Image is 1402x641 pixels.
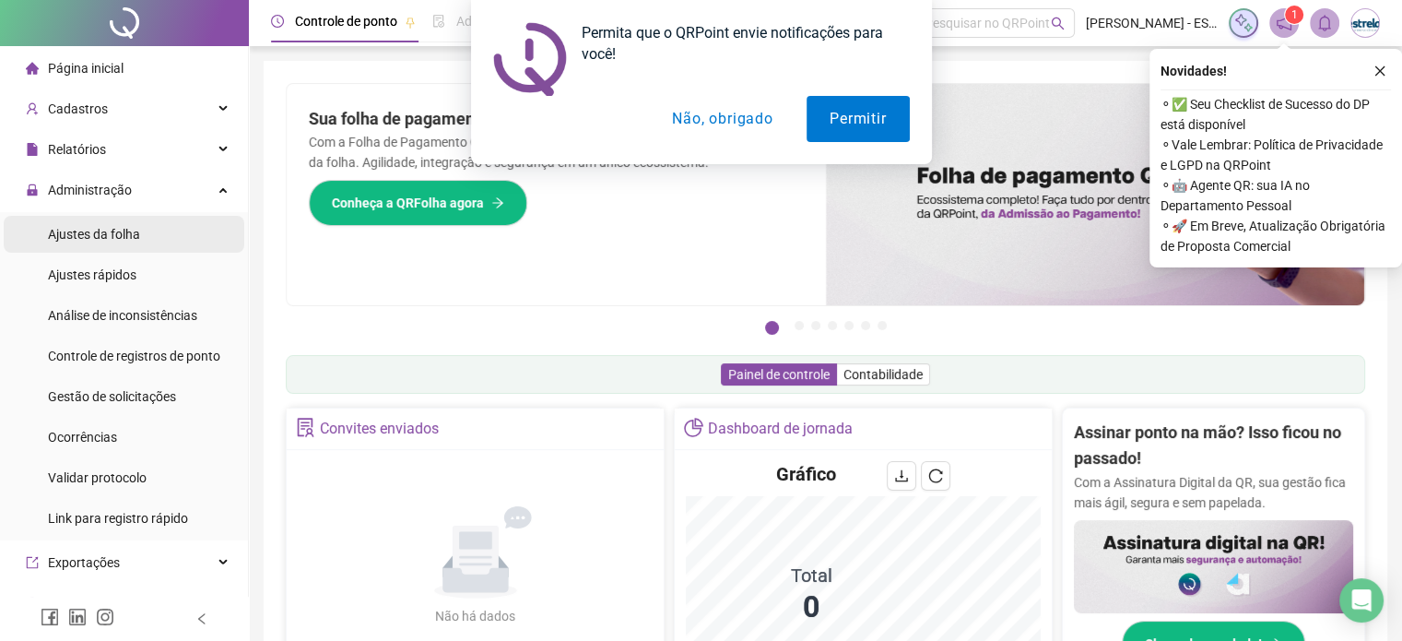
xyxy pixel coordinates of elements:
span: instagram [96,608,114,626]
span: ⚬ 🚀 Em Breve, Atualização Obrigatória de Proposta Comercial [1160,216,1391,256]
div: Permita que o QRPoint envie notificações para você! [567,22,910,65]
span: Ajustes rápidos [48,267,136,282]
button: 1 [765,321,779,335]
img: banner%2F02c71560-61a6-44d4-94b9-c8ab97240462.png [1074,520,1353,613]
span: Conheça a QRFolha agora [332,193,484,213]
button: 3 [811,321,820,330]
span: export [26,556,39,569]
span: reload [928,469,943,483]
span: lock [26,184,39,196]
div: Não há dados [391,606,560,626]
div: Open Intercom Messenger [1339,578,1384,623]
img: notification icon [493,22,567,96]
div: Dashboard de jornada [708,413,853,445]
span: Controle de registros de ponto [48,349,220,363]
span: Administração [48,183,132,197]
span: Painel de controle [728,367,830,382]
span: pie-chart [684,418,703,437]
button: Não, obrigado [649,96,795,142]
span: Link para registro rápido [48,511,188,526]
span: ⚬ 🤖 Agente QR: sua IA no Departamento Pessoal [1160,175,1391,216]
button: 5 [844,321,854,330]
span: solution [296,418,315,437]
span: Validar protocolo [48,470,147,485]
span: Integrações [48,596,116,611]
span: Ocorrências [48,430,117,445]
span: download [894,469,909,483]
button: Permitir [807,96,909,142]
div: Convites enviados [320,413,439,445]
span: Análise de inconsistências [48,308,197,323]
span: Ajustes da folha [48,227,140,242]
span: Exportações [48,555,120,570]
button: 6 [861,321,870,330]
span: Contabilidade [843,367,923,382]
button: Conheça a QRFolha agora [309,180,527,226]
span: Gestão de solicitações [48,389,176,404]
h4: Gráfico [776,461,836,487]
span: facebook [41,608,59,626]
button: 7 [878,321,887,330]
span: left [195,612,208,625]
img: banner%2F8d14a306-6205-4263-8e5b-06e9a85ad873.png [826,84,1365,305]
h2: Assinar ponto na mão? Isso ficou no passado! [1074,420,1353,472]
button: 4 [828,321,837,330]
button: 2 [795,321,804,330]
span: linkedin [68,608,87,626]
p: Com a Assinatura Digital da QR, sua gestão fica mais ágil, segura e sem papelada. [1074,472,1353,513]
span: arrow-right [491,196,504,209]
